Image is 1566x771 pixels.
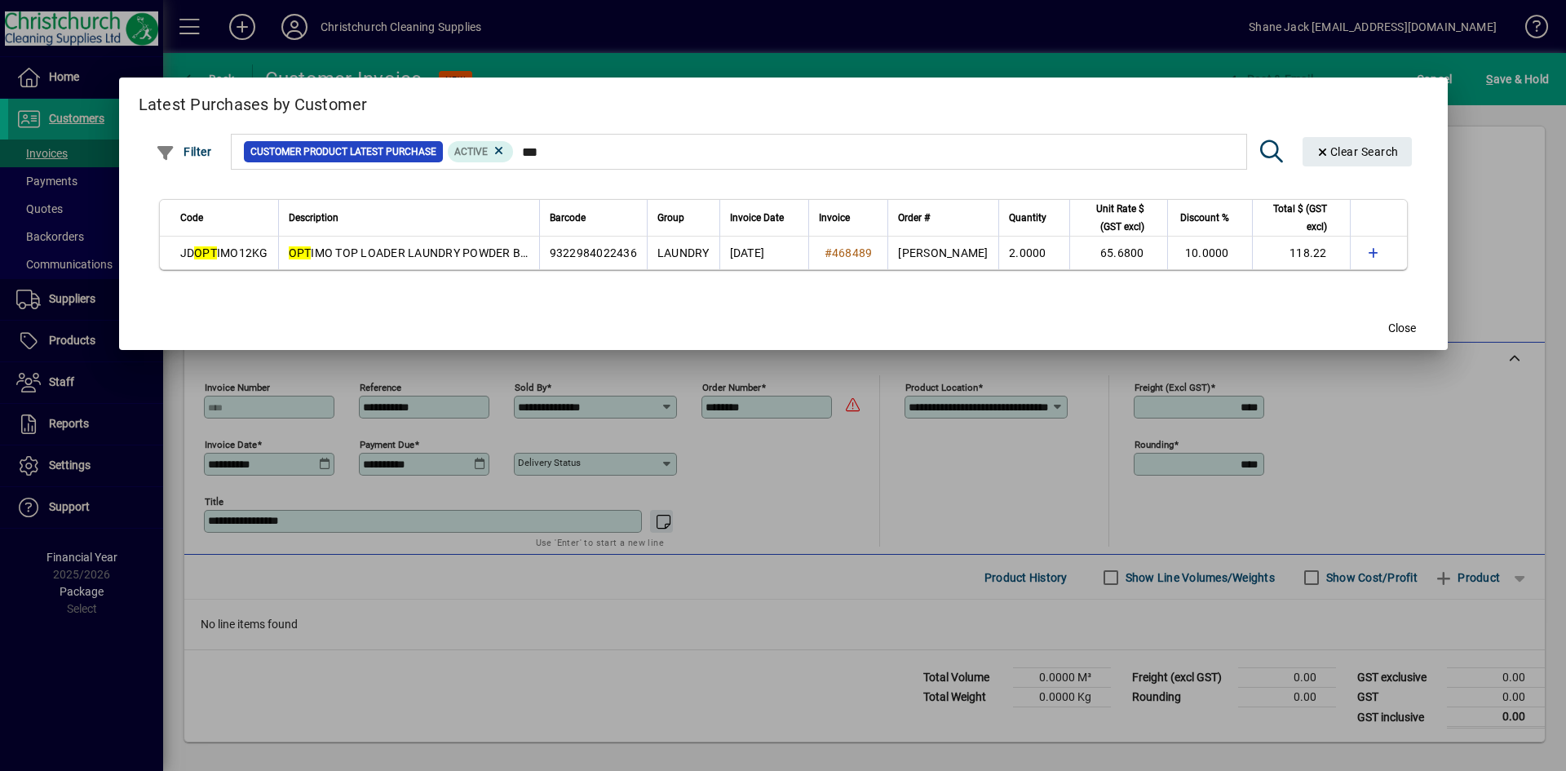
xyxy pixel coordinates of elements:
[1069,237,1167,269] td: 65.6800
[1080,200,1159,236] div: Unit Rate $ (GST excl)
[819,244,878,262] a: #468489
[1388,320,1416,337] span: Close
[156,145,212,158] span: Filter
[289,246,312,259] em: OPT
[1252,237,1350,269] td: 118.22
[1167,237,1252,269] td: 10.0000
[1180,209,1229,227] span: Discount %
[898,209,988,227] div: Order #
[657,209,710,227] div: Group
[1263,200,1342,236] div: Total $ (GST excl)
[998,237,1069,269] td: 2.0000
[1376,314,1428,343] button: Close
[250,144,436,160] span: Customer Product Latest Purchase
[550,246,637,259] span: 9322984022436
[289,209,529,227] div: Description
[719,237,808,269] td: [DATE]
[887,237,998,269] td: [PERSON_NAME]
[152,137,216,166] button: Filter
[657,209,684,227] span: Group
[194,246,217,259] em: OPT
[819,209,878,227] div: Invoice
[825,246,832,259] span: #
[898,209,930,227] span: Order #
[1009,209,1046,227] span: Quantity
[180,209,203,227] span: Code
[550,209,586,227] span: Barcode
[1080,200,1144,236] span: Unit Rate $ (GST excl)
[448,141,513,162] mat-chip: Product Activation Status: Active
[1178,209,1244,227] div: Discount %
[550,209,637,227] div: Barcode
[1303,137,1412,166] button: Clear
[730,209,798,227] div: Invoice Date
[1316,145,1399,158] span: Clear Search
[180,246,268,259] span: JD IMO12KG
[1263,200,1327,236] span: Total $ (GST excl)
[454,146,488,157] span: Active
[289,246,625,259] span: IMO TOP LOADER LAUNDRY POWDER BOX 12KG (MPI C33)
[119,78,1448,125] h2: Latest Purchases by Customer
[730,209,784,227] span: Invoice Date
[819,209,850,227] span: Invoice
[657,246,710,259] span: LAUNDRY
[832,246,873,259] span: 468489
[289,209,338,227] span: Description
[180,209,268,227] div: Code
[1009,209,1061,227] div: Quantity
